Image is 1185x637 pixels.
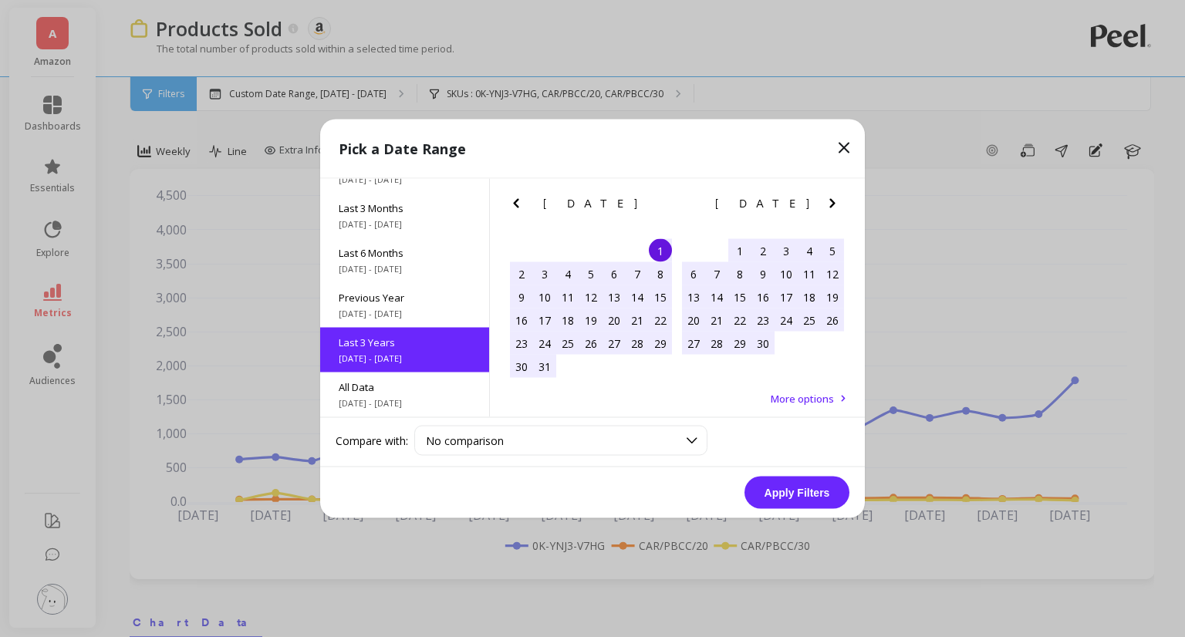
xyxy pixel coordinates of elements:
[821,285,844,308] div: Choose Saturday, November 19th, 2022
[821,308,844,332] div: Choose Saturday, November 26th, 2022
[426,433,504,448] span: No comparison
[339,397,471,410] span: [DATE] - [DATE]
[507,194,532,219] button: Previous Month
[510,285,533,308] div: Choose Sunday, October 9th, 2022
[339,380,471,394] span: All Data
[603,262,626,285] div: Choose Thursday, October 6th, 2022
[682,285,705,308] div: Choose Sunday, November 13th, 2022
[751,285,775,308] div: Choose Wednesday, November 16th, 2022
[626,285,649,308] div: Choose Friday, October 14th, 2022
[651,194,676,219] button: Next Month
[556,332,579,355] div: Choose Tuesday, October 25th, 2022
[556,308,579,332] div: Choose Tuesday, October 18th, 2022
[798,262,821,285] div: Choose Friday, November 11th, 2022
[751,262,775,285] div: Choose Wednesday, November 9th, 2022
[751,239,775,262] div: Choose Wednesday, November 2nd, 2022
[649,285,672,308] div: Choose Saturday, October 15th, 2022
[821,262,844,285] div: Choose Saturday, November 12th, 2022
[728,239,751,262] div: Choose Tuesday, November 1st, 2022
[728,332,751,355] div: Choose Tuesday, November 29th, 2022
[339,246,471,260] span: Last 6 Months
[579,262,603,285] div: Choose Wednesday, October 5th, 2022
[705,285,728,308] div: Choose Monday, November 14th, 2022
[682,332,705,355] div: Choose Sunday, November 27th, 2022
[728,262,751,285] div: Choose Tuesday, November 8th, 2022
[556,285,579,308] div: Choose Tuesday, October 11th, 2022
[533,355,556,378] div: Choose Monday, October 31st, 2022
[543,197,640,210] span: [DATE]
[339,174,471,186] span: [DATE] - [DATE]
[775,308,798,332] div: Choose Thursday, November 24th, 2022
[339,352,471,365] span: [DATE] - [DATE]
[728,308,751,332] div: Choose Tuesday, November 22nd, 2022
[339,335,471,349] span: Last 3 Years
[775,262,798,285] div: Choose Thursday, November 10th, 2022
[339,263,471,275] span: [DATE] - [DATE]
[510,332,533,355] div: Choose Sunday, October 23rd, 2022
[603,285,626,308] div: Choose Thursday, October 13th, 2022
[603,308,626,332] div: Choose Thursday, October 20th, 2022
[339,308,471,320] span: [DATE] - [DATE]
[510,355,533,378] div: Choose Sunday, October 30th, 2022
[579,285,603,308] div: Choose Wednesday, October 12th, 2022
[682,262,705,285] div: Choose Sunday, November 6th, 2022
[798,308,821,332] div: Choose Friday, November 25th, 2022
[649,308,672,332] div: Choose Saturday, October 22nd, 2022
[744,477,849,509] button: Apply Filters
[705,262,728,285] div: Choose Monday, November 7th, 2022
[603,332,626,355] div: Choose Thursday, October 27th, 2022
[626,332,649,355] div: Choose Friday, October 28th, 2022
[649,262,672,285] div: Choose Saturday, October 8th, 2022
[626,262,649,285] div: Choose Friday, October 7th, 2022
[510,308,533,332] div: Choose Sunday, October 16th, 2022
[533,308,556,332] div: Choose Monday, October 17th, 2022
[728,285,751,308] div: Choose Tuesday, November 15th, 2022
[649,239,672,262] div: Choose Saturday, October 1st, 2022
[775,285,798,308] div: Choose Thursday, November 17th, 2022
[705,332,728,355] div: Choose Monday, November 28th, 2022
[649,332,672,355] div: Choose Saturday, October 29th, 2022
[823,194,848,219] button: Next Month
[775,239,798,262] div: Choose Thursday, November 3rd, 2022
[798,285,821,308] div: Choose Friday, November 18th, 2022
[771,392,834,406] span: More options
[682,308,705,332] div: Choose Sunday, November 20th, 2022
[336,433,408,448] label: Compare with:
[510,262,533,285] div: Choose Sunday, October 2nd, 2022
[682,239,844,355] div: month 2022-11
[339,138,466,160] p: Pick a Date Range
[579,308,603,332] div: Choose Wednesday, October 19th, 2022
[626,308,649,332] div: Choose Friday, October 21st, 2022
[579,332,603,355] div: Choose Wednesday, October 26th, 2022
[533,332,556,355] div: Choose Monday, October 24th, 2022
[510,239,672,378] div: month 2022-10
[798,239,821,262] div: Choose Friday, November 4th, 2022
[751,308,775,332] div: Choose Wednesday, November 23rd, 2022
[715,197,812,210] span: [DATE]
[821,239,844,262] div: Choose Saturday, November 5th, 2022
[533,285,556,308] div: Choose Monday, October 10th, 2022
[339,201,471,215] span: Last 3 Months
[339,291,471,305] span: Previous Year
[339,218,471,231] span: [DATE] - [DATE]
[533,262,556,285] div: Choose Monday, October 3rd, 2022
[705,308,728,332] div: Choose Monday, November 21st, 2022
[751,332,775,355] div: Choose Wednesday, November 30th, 2022
[679,194,704,219] button: Previous Month
[556,262,579,285] div: Choose Tuesday, October 4th, 2022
